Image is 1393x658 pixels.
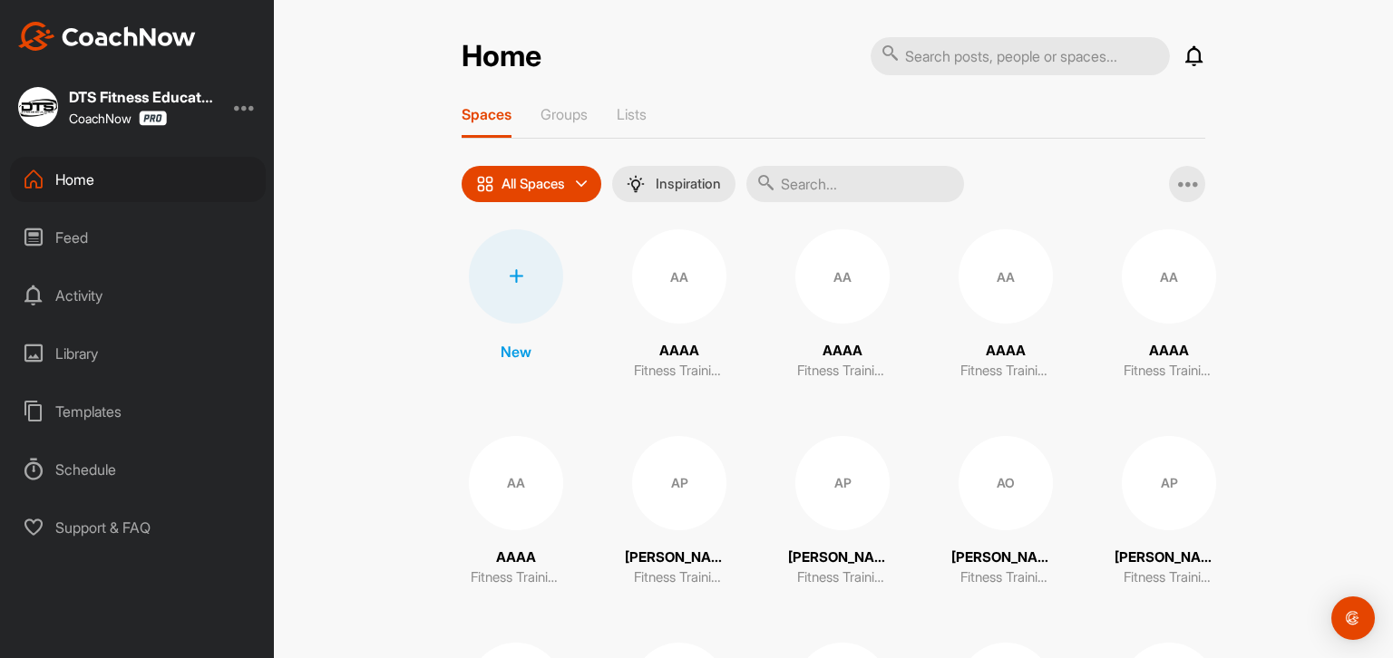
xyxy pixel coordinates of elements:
div: Library [10,331,266,376]
div: Activity [10,273,266,318]
div: Feed [10,215,266,260]
img: CoachNow Pro [139,111,167,126]
p: Fitness Training [1124,361,1214,382]
div: AA [959,229,1053,324]
input: Search... [746,166,964,202]
p: Spaces [462,105,511,123]
p: Fitness Training [960,567,1051,588]
div: AO [959,436,1053,530]
p: Fitness Training [1124,567,1214,588]
p: Fitness Training [634,567,725,588]
a: AP[PERSON_NAME] - DTS Level 1 PortfolioFitness Training [788,436,897,588]
a: AO[PERSON_NAME] - Barbell Strength OnlineFitness Training [951,436,1060,588]
p: Fitness Training [797,567,888,588]
p: AAAA [1149,341,1189,362]
div: AA [1122,229,1216,324]
input: Search posts, people or spaces... [871,37,1170,75]
div: CoachNow [69,111,167,126]
div: AA [632,229,726,324]
p: Fitness Training [471,567,561,588]
p: [PERSON_NAME] - DTS Level 1 Portfolio [1115,547,1223,568]
a: AAAAAAFitness Training [462,436,570,588]
div: AP [795,436,890,530]
div: AA [469,436,563,530]
p: [PERSON_NAME] - DTS Level 1 Portfolio [788,547,897,568]
a: AAAAAAFitness Training [788,229,897,382]
p: AAAA [659,341,699,362]
p: [PERSON_NAME] - DTS Level 1 Portfolio [625,547,734,568]
p: Fitness Training [797,361,888,382]
p: Fitness Training [960,361,1051,382]
a: AAAAAAFitness Training [625,229,734,382]
a: AP[PERSON_NAME] - DTS Level 1 PortfolioFitness Training [625,436,734,588]
h2: Home [462,39,541,74]
div: AP [1122,436,1216,530]
p: AAAA [496,547,536,568]
div: Home [10,157,266,202]
div: Support & FAQ [10,505,266,550]
p: All Spaces [502,177,565,191]
p: New [501,341,531,363]
div: Templates [10,389,266,434]
p: [PERSON_NAME] - Barbell Strength Online [951,547,1060,568]
a: AP[PERSON_NAME] - DTS Level 1 PortfolioFitness Training [1115,436,1223,588]
p: AAAA [986,341,1026,362]
img: menuIcon [627,175,645,193]
div: AP [632,436,726,530]
p: Inspiration [656,177,721,191]
p: AAAA [823,341,862,362]
div: AA [795,229,890,324]
img: square_983aa09f91bea04d3341149cac9e38a3.jpg [18,87,58,127]
img: icon [476,175,494,193]
p: Lists [617,105,647,123]
img: CoachNow [18,22,196,51]
div: Open Intercom Messenger [1331,596,1375,640]
a: AAAAAAFitness Training [951,229,1060,382]
p: Fitness Training [634,361,725,382]
a: AAAAAAFitness Training [1115,229,1223,382]
div: Schedule [10,447,266,492]
div: DTS Fitness Education [69,90,214,104]
p: Groups [541,105,588,123]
